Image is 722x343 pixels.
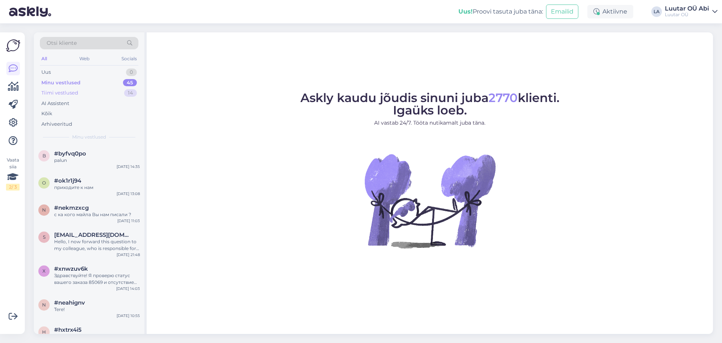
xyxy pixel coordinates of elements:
[42,207,46,213] span: n
[6,157,20,191] div: Vaata siia
[42,153,46,159] span: b
[6,184,20,191] div: 2 / 3
[117,252,140,258] div: [DATE] 21:48
[54,326,82,333] span: #hxtrx4i5
[665,6,717,18] a: Luutar OÜ AbiLuutar OÜ
[54,184,140,191] div: приходите к нам
[587,5,633,18] div: Aktiivne
[54,265,88,272] span: #xnwzuv6k
[458,8,473,15] b: Uus!
[54,272,140,286] div: Здравствуйте! Я проверю статус вашего заказа 85069 и отсутствие подтверждения по электронной почт...
[665,12,709,18] div: Luutar OÜ
[41,79,80,87] div: Minu vestlused
[124,89,137,97] div: 14
[117,191,140,197] div: [DATE] 13:08
[54,238,140,252] div: Hello, I now forward this question to my colleague, who is responsible for this. The reply will b...
[72,134,106,140] span: Minu vestlused
[651,6,662,17] div: LA
[41,110,52,117] div: Kõik
[665,6,709,12] div: Luutar OÜ Abi
[54,232,132,238] span: skell70@mail.ru
[6,38,20,53] img: Askly Logo
[40,54,49,64] div: All
[42,329,46,335] span: h
[54,150,86,157] span: #byfvq0po
[54,204,89,211] span: #nekmzxcg
[42,268,46,274] span: x
[116,286,140,291] div: [DATE] 14:03
[126,69,137,76] div: 0
[54,306,140,313] div: Tere!
[117,164,140,169] div: [DATE] 14:35
[300,119,560,127] p: AI vastab 24/7. Tööta nutikamalt juba täna.
[117,313,140,319] div: [DATE] 10:55
[54,177,81,184] span: #ok1r1j94
[43,234,46,240] span: s
[488,90,518,105] span: 2770
[47,39,77,47] span: Otsi kliente
[546,5,578,19] button: Emailid
[42,180,46,186] span: o
[300,90,560,117] span: Askly kaudu jõudis sinuni juba klienti. Igaüks loeb.
[41,120,72,128] div: Arhiveeritud
[41,69,51,76] div: Uus
[54,333,140,340] div: Хорошо
[41,89,78,97] div: Tiimi vestlused
[117,218,140,224] div: [DATE] 11:03
[42,302,46,308] span: n
[123,79,137,87] div: 45
[120,54,138,64] div: Socials
[54,211,140,218] div: с ка кого майла Вы нам писали ?
[41,100,69,107] div: AI Assistent
[78,54,91,64] div: Web
[54,299,85,306] span: #neahignv
[458,7,543,16] div: Proovi tasuta juba täna:
[362,133,498,268] img: No Chat active
[54,157,140,164] div: palun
